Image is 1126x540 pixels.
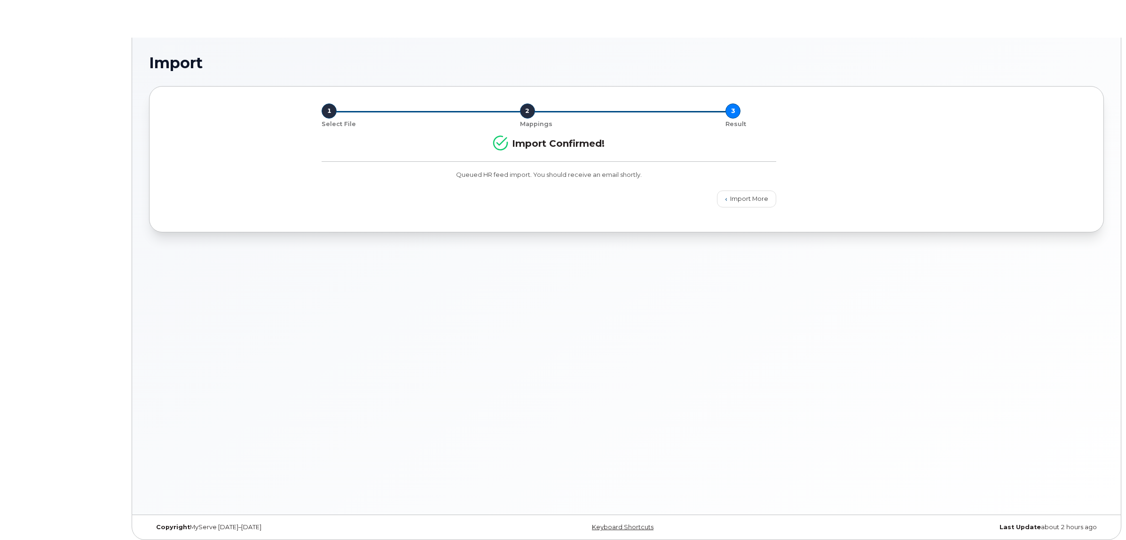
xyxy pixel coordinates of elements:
[592,524,654,531] a: Keyboard Shortcuts
[520,103,535,119] div: 2
[149,55,1104,71] h1: Import
[493,138,605,149] span: Import Confirmed!
[786,524,1104,531] div: about 2 hours ago
[717,191,776,207] a: Import More
[1000,524,1041,531] strong: Last Update
[322,120,356,128] p: Select File
[149,524,467,531] div: MyServe [DATE]–[DATE]
[156,524,190,531] strong: Copyright
[520,120,552,128] p: Mappings
[322,103,337,119] div: 1
[322,170,776,179] p: Queued HR feed import. You should receive an email shortly.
